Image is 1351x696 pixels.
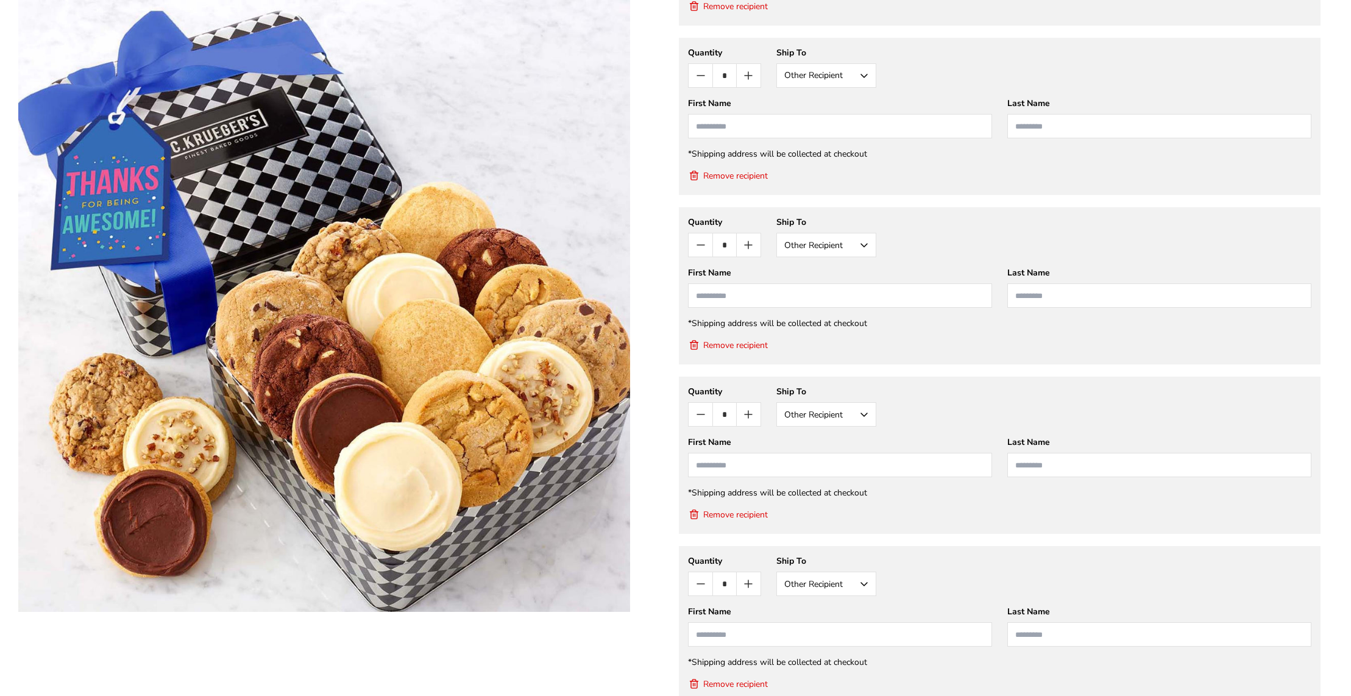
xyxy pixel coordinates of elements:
div: Ship To [776,386,876,397]
input: Last Name [1007,453,1311,477]
div: Last Name [1007,436,1311,448]
input: Quantity [712,403,736,426]
button: Count minus [689,233,712,257]
div: Quantity [688,555,761,567]
div: Last Name [1007,606,1311,617]
button: Remove recipient [688,339,768,351]
div: Quantity [688,47,761,59]
button: Remove recipient [688,508,768,520]
input: Last Name [1007,114,1311,138]
gfm-form: New recipient [679,207,1321,364]
input: First Name [688,453,992,477]
input: Quantity [712,64,736,87]
button: Count plus [737,572,761,595]
button: Other Recipient [776,63,876,88]
div: Ship To [776,216,876,228]
button: Count minus [689,64,712,87]
gfm-form: New recipient [679,38,1321,195]
input: First Name [688,283,992,308]
div: *Shipping address will be collected at checkout [688,656,1311,668]
button: Remove recipient [688,169,768,182]
button: Count plus [737,403,761,426]
button: Count plus [737,64,761,87]
button: Other Recipient [776,233,876,257]
input: Last Name [1007,283,1311,308]
input: First Name [688,114,992,138]
input: First Name [688,622,992,647]
div: Quantity [688,386,761,397]
button: Remove recipient [688,678,768,690]
div: Last Name [1007,98,1311,109]
div: Last Name [1007,267,1311,279]
button: Count minus [689,572,712,595]
div: Quantity [688,216,761,228]
button: Other Recipient [776,402,876,427]
div: First Name [688,98,992,109]
button: Count plus [737,233,761,257]
button: Count minus [689,403,712,426]
input: Quantity [712,233,736,257]
div: *Shipping address will be collected at checkout [688,148,1311,160]
div: *Shipping address will be collected at checkout [688,318,1311,329]
div: First Name [688,606,992,617]
input: Quantity [712,572,736,595]
button: Other Recipient [776,572,876,596]
gfm-form: New recipient [679,377,1321,534]
div: Ship To [776,47,876,59]
div: *Shipping address will be collected at checkout [688,487,1311,499]
input: Last Name [1007,622,1311,647]
div: First Name [688,436,992,448]
div: First Name [688,267,992,279]
div: Ship To [776,555,876,567]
